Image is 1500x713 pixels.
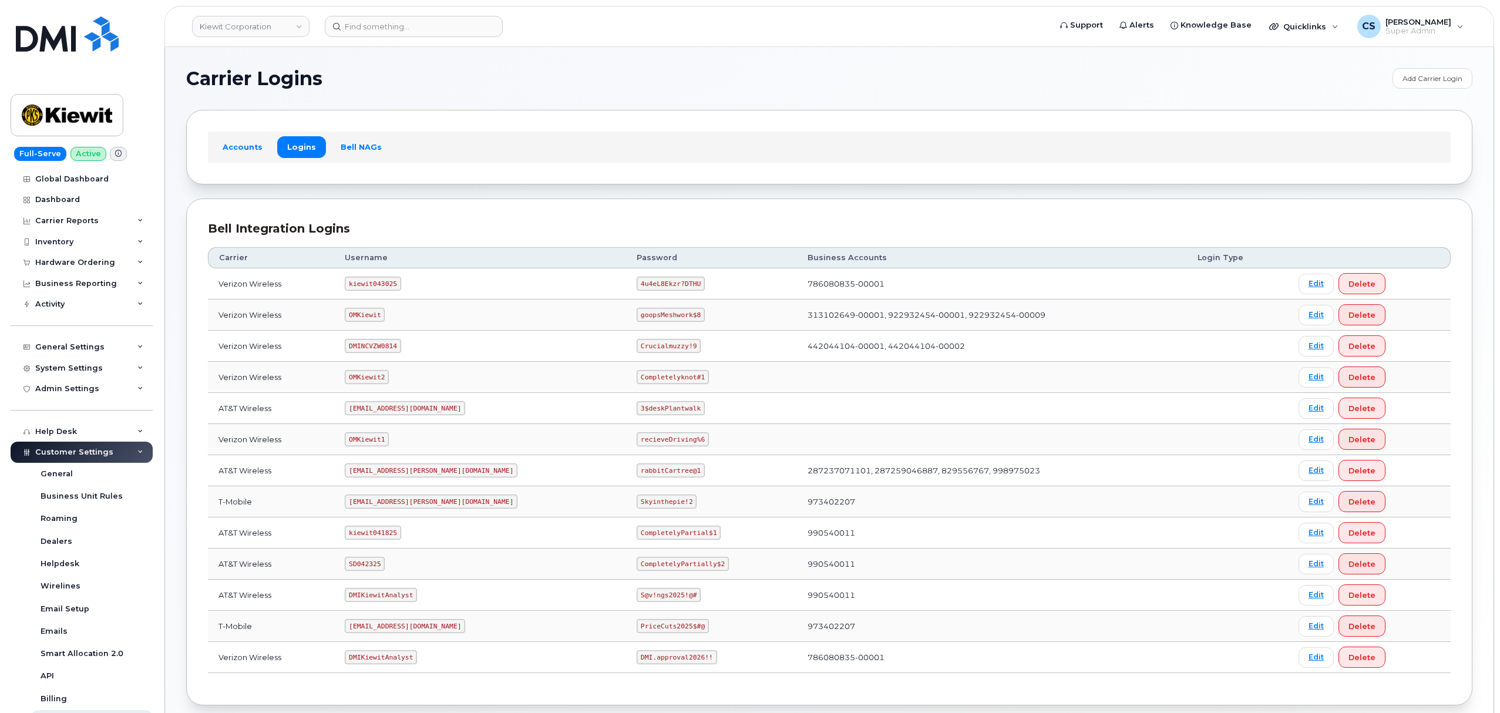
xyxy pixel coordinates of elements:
a: Edit [1299,274,1334,294]
a: Edit [1299,616,1334,637]
button: Delete [1338,398,1385,419]
button: Delete [1338,429,1385,450]
a: Edit [1299,460,1334,481]
code: [EMAIL_ADDRESS][PERSON_NAME][DOMAIN_NAME] [345,495,517,509]
button: Delete [1338,304,1385,325]
td: 786080835-00001 [797,642,1187,673]
th: Carrier [208,247,334,268]
td: 313102649-00001, 922932454-00001, 922932454-00009 [797,300,1187,331]
code: rabbitCartree@1 [637,463,705,477]
div: Bell Integration Logins [208,220,1451,237]
span: Delete [1348,465,1375,476]
td: AT&T Wireless [208,549,334,580]
a: Edit [1299,367,1334,388]
code: OMKiewit1 [345,432,389,446]
td: Verizon Wireless [208,331,334,362]
span: Delete [1348,403,1375,414]
code: Skyinthepie!2 [637,495,697,509]
code: DMIKiewitAnalyst [345,650,417,664]
span: Carrier Logins [186,70,322,88]
button: Delete [1338,616,1385,637]
code: goopsMeshwork$8 [637,308,705,322]
span: Delete [1348,341,1375,352]
code: 3$deskPlantwalk [637,401,705,415]
th: Password [626,247,797,268]
td: 990540011 [797,517,1187,549]
span: Delete [1348,621,1375,632]
code: recieveDriving%6 [637,432,709,446]
button: Delete [1338,460,1385,481]
a: Edit [1299,429,1334,450]
code: [EMAIL_ADDRESS][DOMAIN_NAME] [345,401,465,415]
a: Bell NAGs [331,136,392,157]
td: Verizon Wireless [208,362,334,393]
td: 990540011 [797,549,1187,580]
button: Delete [1338,491,1385,512]
a: Edit [1299,585,1334,606]
td: 442044104-00001, 442044104-00002 [797,331,1187,362]
td: T-Mobile [208,611,334,642]
button: Delete [1338,553,1385,574]
span: Delete [1348,527,1375,539]
a: Edit [1299,336,1334,356]
button: Delete [1338,647,1385,668]
code: Crucialmuzzy!9 [637,339,701,353]
a: Edit [1299,305,1334,325]
code: kiewit043025 [345,277,401,291]
code: PriceCuts2025$#@ [637,619,709,633]
iframe: Messenger Launcher [1449,662,1491,704]
code: DMIKiewitAnalyst [345,588,417,602]
td: 990540011 [797,580,1187,611]
td: Verizon Wireless [208,642,334,673]
td: AT&T Wireless [208,517,334,549]
td: T-Mobile [208,486,334,517]
td: Verizon Wireless [208,300,334,331]
td: AT&T Wireless [208,393,334,424]
th: Business Accounts [797,247,1187,268]
code: [EMAIL_ADDRESS][DOMAIN_NAME] [345,619,465,633]
a: Edit [1299,398,1334,419]
td: 973402207 [797,486,1187,517]
button: Delete [1338,366,1385,388]
th: Login Type [1187,247,1288,268]
button: Delete [1338,335,1385,356]
code: OMKiewit2 [345,370,389,384]
code: OMKiewit [345,308,385,322]
button: Delete [1338,273,1385,294]
td: Verizon Wireless [208,268,334,300]
span: Delete [1348,310,1375,321]
span: Delete [1348,559,1375,570]
th: Username [334,247,626,268]
button: Delete [1338,522,1385,543]
code: CompletelyPartial$1 [637,526,721,540]
span: Delete [1348,590,1375,601]
span: Delete [1348,372,1375,383]
a: Add Carrier Login [1393,68,1472,89]
code: DMINCVZW0814 [345,339,401,353]
td: 786080835-00001 [797,268,1187,300]
button: Delete [1338,584,1385,606]
a: Logins [277,136,326,157]
a: Edit [1299,647,1334,668]
td: 287237071101, 287259046887, 829556767, 998975023 [797,455,1187,486]
code: S@v!ngs2025!@# [637,588,701,602]
code: Completelyknot#1 [637,370,709,384]
code: CompletelyPartially$2 [637,557,729,571]
span: Delete [1348,496,1375,507]
a: Accounts [213,136,273,157]
span: Delete [1348,652,1375,663]
td: AT&T Wireless [208,580,334,611]
code: DMI.approval2026!! [637,650,717,664]
a: Edit [1299,523,1334,543]
span: Delete [1348,278,1375,290]
code: [EMAIL_ADDRESS][PERSON_NAME][DOMAIN_NAME] [345,463,517,477]
a: Edit [1299,554,1334,574]
span: Delete [1348,434,1375,445]
td: Verizon Wireless [208,424,334,455]
a: Edit [1299,492,1334,512]
td: AT&T Wireless [208,455,334,486]
td: 973402207 [797,611,1187,642]
code: SD042325 [345,557,385,571]
code: 4u4eL8Ekzr?DTHU [637,277,705,291]
code: kiewit041825 [345,526,401,540]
